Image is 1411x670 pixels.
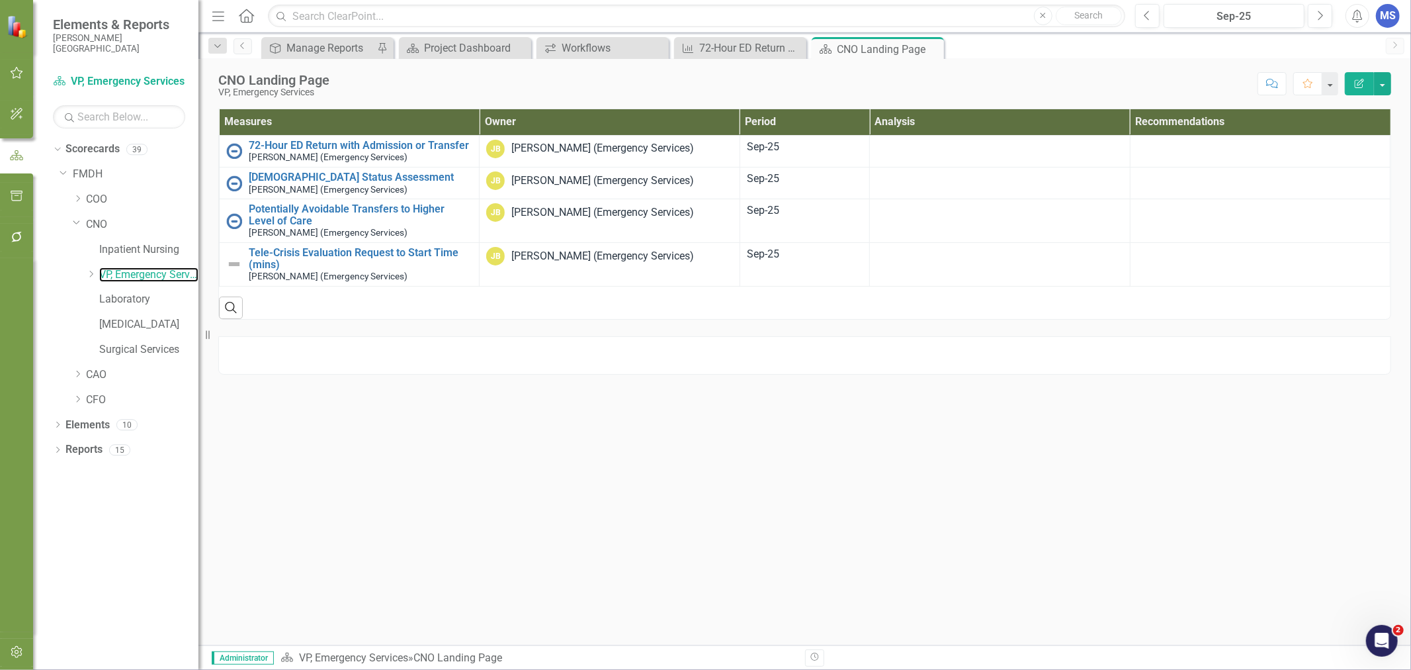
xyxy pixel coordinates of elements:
div: » [280,651,795,666]
span: Elements & Reports [53,17,185,32]
img: Not Defined [226,256,242,272]
div: CNO Landing Page [837,41,941,58]
a: Reports [65,442,103,457]
input: Search Below... [53,105,185,128]
small: [PERSON_NAME][GEOGRAPHIC_DATA] [53,32,185,54]
div: [PERSON_NAME] (Emergency Services) [511,173,694,189]
div: CNO Landing Page [218,73,329,87]
button: Search [1056,7,1122,25]
div: JB [486,203,505,222]
small: [PERSON_NAME] (Emergency Services) [249,228,407,238]
td: Double-Click to Edit [480,135,740,167]
div: Sep-25 [1168,9,1300,24]
div: Sep-25 [747,140,863,155]
a: 72-Hour ED Return with Admission or Transfer [677,40,803,56]
img: No Information [226,143,242,159]
a: CFO [86,393,198,408]
span: Administrator [212,651,274,665]
a: Laboratory [99,292,198,307]
a: COO [86,192,198,207]
a: VP, Emergency Services [53,74,185,89]
div: JB [486,140,505,158]
div: 15 [109,444,130,455]
div: Manage Reports [286,40,374,56]
a: VP, Emergency Services [99,267,198,283]
td: Double-Click to Edit [870,135,1130,167]
td: Double-Click to Edit [480,167,740,199]
a: Potentially Avoidable Transfers to Higher Level of Care [249,203,472,226]
small: [PERSON_NAME] (Emergency Services) [249,152,407,162]
td: Double-Click to Edit Right Click for Context Menu [220,199,480,243]
a: Scorecards [65,142,120,157]
a: FMDH [73,167,198,182]
div: [PERSON_NAME] (Emergency Services) [511,141,694,156]
td: Double-Click to Edit [870,243,1130,287]
a: CNO [86,217,198,232]
td: Double-Click to Edit [1130,167,1390,199]
a: 72-Hour ED Return with Admission or Transfer [249,140,472,152]
div: 10 [116,419,138,430]
input: Search ClearPoint... [268,5,1125,28]
td: Double-Click to Edit [480,199,740,243]
div: JB [486,171,505,190]
a: Surgical Services [99,342,198,358]
div: 39 [126,144,148,155]
a: Elements [65,418,110,433]
a: Tele-Crisis Evaluation Request to Start Time (mins) [249,247,472,270]
a: VP, Emergency Services [299,651,408,664]
td: Double-Click to Edit [870,167,1130,199]
a: Manage Reports [265,40,374,56]
td: Double-Click to Edit Right Click for Context Menu [220,243,480,287]
div: Sep-25 [747,247,863,262]
iframe: Intercom live chat [1366,625,1398,657]
img: No Information [226,213,242,229]
div: CNO Landing Page [413,651,502,664]
td: Double-Click to Edit [870,199,1130,243]
img: No Information [226,175,242,191]
div: [PERSON_NAME] (Emergency Services) [511,249,694,264]
td: Double-Click to Edit [1130,199,1390,243]
span: Search [1074,10,1103,21]
td: Double-Click to Edit [1130,135,1390,167]
div: [PERSON_NAME] (Emergency Services) [511,205,694,220]
td: Double-Click to Edit Right Click for Context Menu [220,167,480,199]
img: ClearPoint Strategy [7,15,30,38]
a: [MEDICAL_DATA] [99,317,198,332]
div: VP, Emergency Services [218,87,329,97]
a: Workflows [540,40,665,56]
td: Double-Click to Edit [480,243,740,287]
div: JB [486,247,505,265]
td: Double-Click to Edit Right Click for Context Menu [220,135,480,167]
a: CAO [86,367,198,383]
a: [DEMOGRAPHIC_DATA] Status Assessment [249,171,472,183]
div: 72-Hour ED Return with Admission or Transfer [699,40,803,56]
button: MS [1376,4,1400,28]
small: [PERSON_NAME] (Emergency Services) [249,185,407,195]
small: [PERSON_NAME] (Emergency Services) [249,271,407,281]
a: Project Dashboard [402,40,528,56]
div: Sep-25 [747,171,863,187]
div: Sep-25 [747,203,863,218]
div: Project Dashboard [424,40,528,56]
td: Double-Click to Edit [1130,243,1390,287]
button: Sep-25 [1164,4,1304,28]
a: Inpatient Nursing [99,242,198,258]
div: Workflows [562,40,665,56]
span: 2 [1393,625,1404,636]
